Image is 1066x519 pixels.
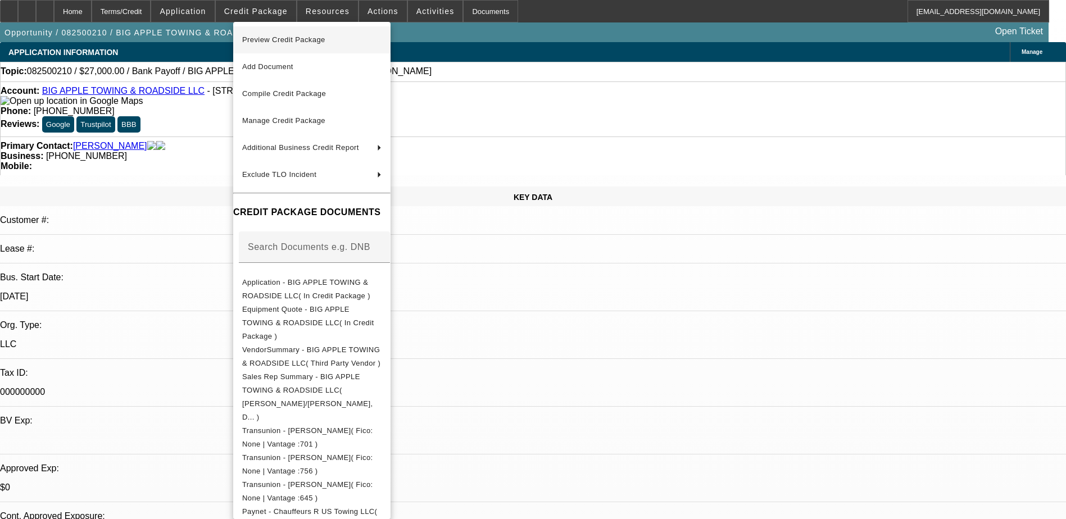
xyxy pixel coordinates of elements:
span: Application - BIG APPLE TOWING & ROADSIDE LLC( In Credit Package ) [242,278,370,300]
mat-label: Search Documents e.g. DNB [248,242,370,252]
button: Transunion - Suncar, Travis( Fico: None | Vantage :701 ) [233,424,391,451]
span: Compile Credit Package [242,89,326,98]
button: Transunion - Fanjul, Jose( Fico: None | Vantage :756 ) [233,451,391,478]
span: Additional Business Credit Report [242,143,359,152]
button: Transunion - De La Cruz, Robert( Fico: None | Vantage :645 ) [233,478,391,505]
button: Equipment Quote - BIG APPLE TOWING & ROADSIDE LLC( In Credit Package ) [233,303,391,343]
button: Sales Rep Summary - BIG APPLE TOWING & ROADSIDE LLC( Higgins, Samuel/Fiumetto, D... ) [233,370,391,424]
span: Equipment Quote - BIG APPLE TOWING & ROADSIDE LLC( In Credit Package ) [242,305,374,340]
h4: CREDIT PACKAGE DOCUMENTS [233,206,391,219]
span: Transunion - [PERSON_NAME]( Fico: None | Vantage :701 ) [242,426,373,448]
span: VendorSummary - BIG APPLE TOWING & ROADSIDE LLC( Third Party Vendor ) [242,345,380,367]
button: VendorSummary - BIG APPLE TOWING & ROADSIDE LLC( Third Party Vendor ) [233,343,391,370]
span: Add Document [242,62,293,71]
span: Manage Credit Package [242,116,325,125]
span: Transunion - [PERSON_NAME]( Fico: None | Vantage :756 ) [242,453,373,475]
button: Application - BIG APPLE TOWING & ROADSIDE LLC( In Credit Package ) [233,276,391,303]
span: Transunion - [PERSON_NAME]( Fico: None | Vantage :645 ) [242,480,373,502]
span: Sales Rep Summary - BIG APPLE TOWING & ROADSIDE LLC( [PERSON_NAME]/[PERSON_NAME], D... ) [242,372,373,421]
span: Preview Credit Package [242,35,325,44]
span: Exclude TLO Incident [242,170,316,179]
